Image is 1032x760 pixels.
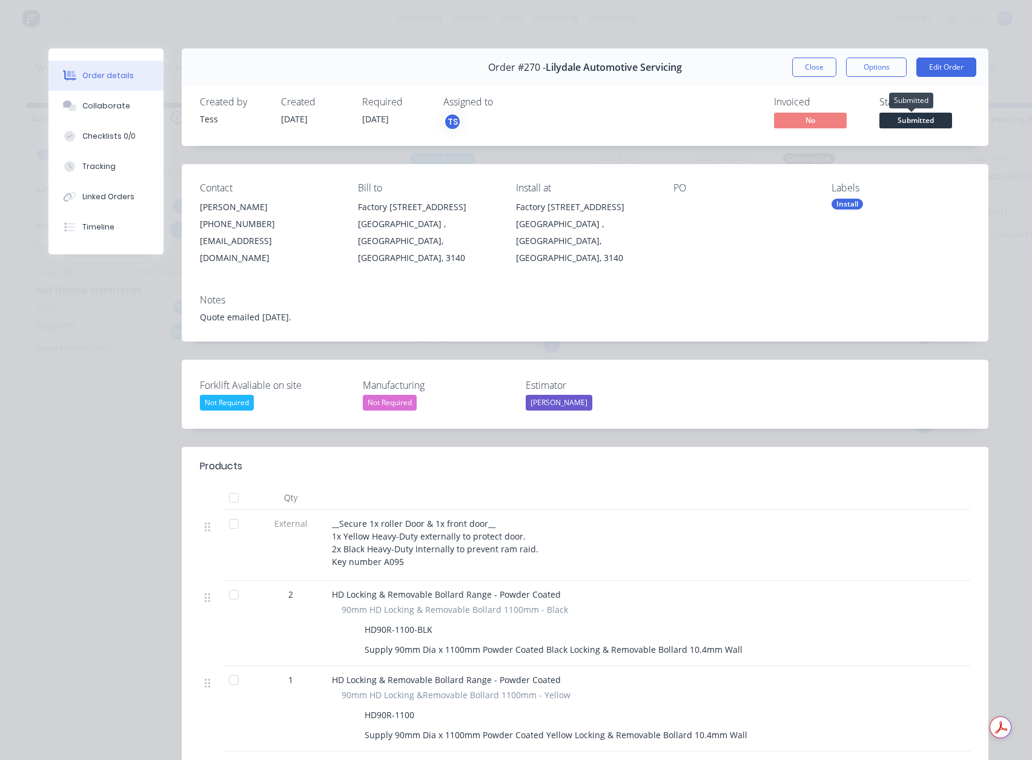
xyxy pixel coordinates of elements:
div: Supply 90mm Dia x 1100mm Powder Coated Yellow Locking & Removable Bollard 10.4mm Wall [360,726,752,744]
button: Edit Order [916,58,976,77]
div: Tracking [82,161,116,172]
div: HD90R-1100-BLK [360,621,437,638]
span: HD Locking & Removable Bollard Range - Powder Coated [332,589,561,600]
button: Linked Orders [48,182,164,212]
div: [PERSON_NAME][PHONE_NUMBER][EMAIL_ADDRESS][DOMAIN_NAME] [200,199,339,266]
button: TS [443,113,461,131]
div: Required [362,96,429,108]
div: Install at [516,182,655,194]
span: __Secure 1x roller Door & 1x front door__ 1x Yellow Heavy-Duty externally to protect door. 2x Bla... [332,518,541,567]
div: [PHONE_NUMBER] [200,216,339,233]
button: Close [792,58,836,77]
div: [GEOGRAPHIC_DATA] , [GEOGRAPHIC_DATA], [GEOGRAPHIC_DATA], 3140 [516,216,655,266]
div: Notes [200,294,970,306]
div: Timeline [82,222,114,233]
span: External [259,517,322,530]
button: Order details [48,61,164,91]
div: [PERSON_NAME] [526,395,592,411]
div: Quote emailed [DATE]. [200,311,970,323]
span: 90mm HD Locking & Removable Bollard 1100mm - Black [342,603,568,616]
button: Options [846,58,907,77]
label: Manufacturing [363,378,514,392]
div: Supply 90mm Dia x 1100mm Powder Coated Black Locking & Removable Bollard 10.4mm Wall [360,641,747,658]
div: Tess [200,113,266,125]
span: [DATE] [362,113,389,125]
button: Checklists 0/0 [48,121,164,151]
div: Created [281,96,348,108]
span: [DATE] [281,113,308,125]
span: Lilydale Automotive Servicing [546,62,682,73]
div: Submitted [889,93,933,108]
span: No [774,113,847,128]
div: Created by [200,96,266,108]
span: Submitted [879,113,952,128]
div: PO [673,182,812,194]
div: Qty [254,486,327,510]
div: Labels [832,182,970,194]
label: Forklift Avaliable on site [200,378,351,392]
span: Order #270 - [488,62,546,73]
div: Factory [STREET_ADDRESS] [358,199,497,216]
div: Checklists 0/0 [82,131,136,142]
button: Timeline [48,212,164,242]
div: Invoiced [774,96,865,108]
div: Contact [200,182,339,194]
div: Not Required [200,395,254,411]
div: Status [879,96,970,108]
div: [PERSON_NAME] [200,199,339,216]
div: [EMAIL_ADDRESS][DOMAIN_NAME] [200,233,339,266]
label: Estimator [526,378,677,392]
div: Factory [STREET_ADDRESS][GEOGRAPHIC_DATA] , [GEOGRAPHIC_DATA], [GEOGRAPHIC_DATA], 3140 [358,199,497,266]
div: Order details [82,70,134,81]
div: Factory [STREET_ADDRESS] [516,199,655,216]
div: HD90R-1100 [360,706,419,724]
div: Not Required [363,395,417,411]
button: Submitted [879,113,952,131]
div: Collaborate [82,101,130,111]
div: Install [832,199,863,210]
div: Assigned to [443,96,564,108]
span: 1 [288,673,293,686]
div: [GEOGRAPHIC_DATA] , [GEOGRAPHIC_DATA], [GEOGRAPHIC_DATA], 3140 [358,216,497,266]
div: Bill to [358,182,497,194]
span: 2 [288,588,293,601]
span: HD Locking & Removable Bollard Range - Powder Coated [332,674,561,686]
span: 90mm HD Locking &Removable Bollard 1100mm - Yellow [342,689,571,701]
div: Products [200,459,242,474]
div: Linked Orders [82,191,134,202]
div: Factory [STREET_ADDRESS][GEOGRAPHIC_DATA] , [GEOGRAPHIC_DATA], [GEOGRAPHIC_DATA], 3140 [516,199,655,266]
button: Collaborate [48,91,164,121]
button: Tracking [48,151,164,182]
